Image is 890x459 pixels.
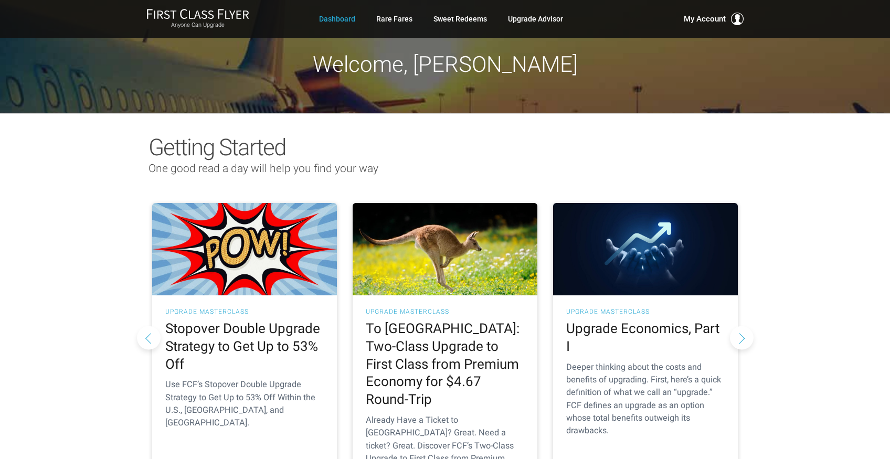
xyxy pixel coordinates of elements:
img: First Class Flyer [146,8,249,19]
span: One good read a day will help you find your way [149,162,378,175]
button: My Account [684,13,744,25]
a: Dashboard [319,9,355,28]
p: Use FCF’s Stopover Double Upgrade Strategy to Get Up to 53% Off Within the U.S., [GEOGRAPHIC_DATA... [165,378,324,429]
h3: UPGRADE MASTERCLASS [566,308,725,315]
small: Anyone Can Upgrade [146,22,249,29]
a: Upgrade Advisor [508,9,563,28]
span: My Account [684,13,726,25]
h2: To [GEOGRAPHIC_DATA]: Two-Class Upgrade to First Class from Premium Economy for $4.67 Round-Trip [366,320,524,409]
h2: Stopover Double Upgrade Strategy to Get Up to 53% Off [165,320,324,373]
a: Rare Fares [376,9,412,28]
a: Sweet Redeems [433,9,487,28]
h3: UPGRADE MASTERCLASS [165,308,324,315]
button: Previous slide [137,326,161,349]
span: Getting Started [149,134,285,161]
span: Welcome, [PERSON_NAME] [313,51,578,77]
p: Deeper thinking about the costs and benefits of upgrading. First, here’s a quick definition of wh... [566,361,725,437]
a: First Class FlyerAnyone Can Upgrade [146,8,249,29]
h3: UPGRADE MASTERCLASS [366,308,524,315]
button: Next slide [730,326,754,349]
h2: Upgrade Economics, Part I [566,320,725,356]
